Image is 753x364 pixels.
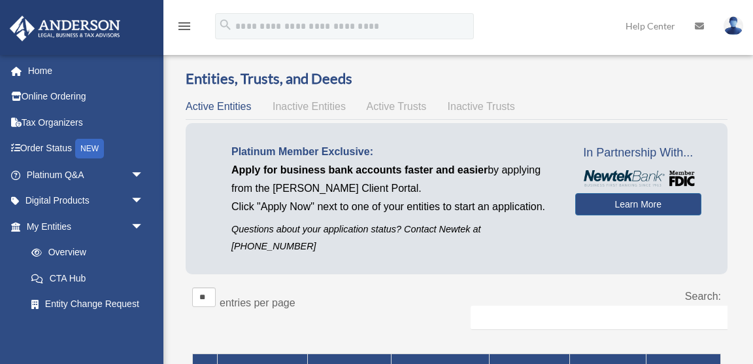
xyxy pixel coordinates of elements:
[9,162,163,188] a: Platinum Q&Aarrow_drop_down
[724,16,743,35] img: User Pic
[685,291,721,302] label: Search:
[18,240,150,266] a: Overview
[231,161,556,198] p: by applying from the [PERSON_NAME] Client Portal.
[176,18,192,34] i: menu
[6,16,124,41] img: Anderson Advisors Platinum Portal
[273,101,346,112] span: Inactive Entities
[220,297,295,308] label: entries per page
[9,58,163,84] a: Home
[231,221,556,254] p: Questions about your application status? Contact Newtek at [PHONE_NUMBER]
[186,101,251,112] span: Active Entities
[582,170,695,187] img: NewtekBankLogoSM.png
[231,164,488,175] span: Apply for business bank accounts faster and easier
[9,136,163,162] a: Order StatusNEW
[448,101,515,112] span: Inactive Trusts
[131,213,157,240] span: arrow_drop_down
[218,18,233,32] i: search
[131,162,157,189] span: arrow_drop_down
[186,69,728,89] h3: Entities, Trusts, and Deeds
[231,143,556,161] p: Platinum Member Exclusive:
[176,23,192,34] a: menu
[9,213,157,240] a: My Entitiesarrow_drop_down
[9,84,163,110] a: Online Ordering
[18,317,157,343] a: Binder Walkthrough
[9,188,163,214] a: Digital Productsarrow_drop_down
[575,193,701,215] a: Learn More
[18,291,157,318] a: Entity Change Request
[9,109,163,136] a: Tax Organizers
[75,139,104,158] div: NEW
[231,198,556,216] p: Click "Apply Now" next to one of your entities to start an application.
[575,143,701,164] span: In Partnership With...
[18,265,157,291] a: CTA Hub
[367,101,427,112] span: Active Trusts
[131,188,157,215] span: arrow_drop_down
